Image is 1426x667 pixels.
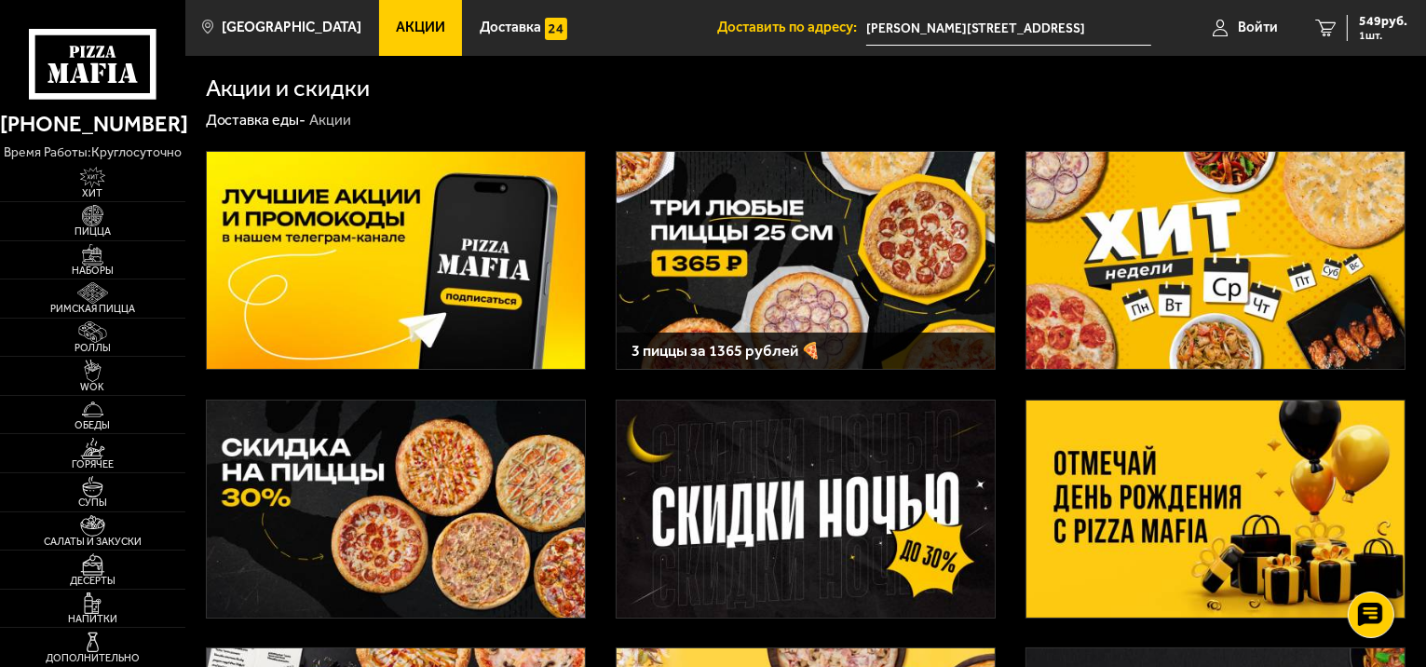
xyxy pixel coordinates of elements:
[545,18,567,40] img: 15daf4d41897b9f0e9f617042186c801.svg
[866,11,1151,46] span: Пушкин, Малая улица, 64
[632,343,980,359] h3: 3 пиццы за 1365 рублей 🍕
[866,11,1151,46] input: Ваш адрес доставки
[616,151,996,370] a: 3 пиццы за 1365 рублей 🍕
[1359,30,1407,41] span: 1 шт.
[1238,20,1278,34] span: Войти
[717,20,866,34] span: Доставить по адресу:
[222,20,361,34] span: [GEOGRAPHIC_DATA]
[480,20,541,34] span: Доставка
[1359,15,1407,28] span: 549 руб.
[206,76,371,101] h1: Акции и скидки
[309,111,351,130] div: Акции
[396,20,445,34] span: Акции
[206,111,306,129] a: Доставка еды-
